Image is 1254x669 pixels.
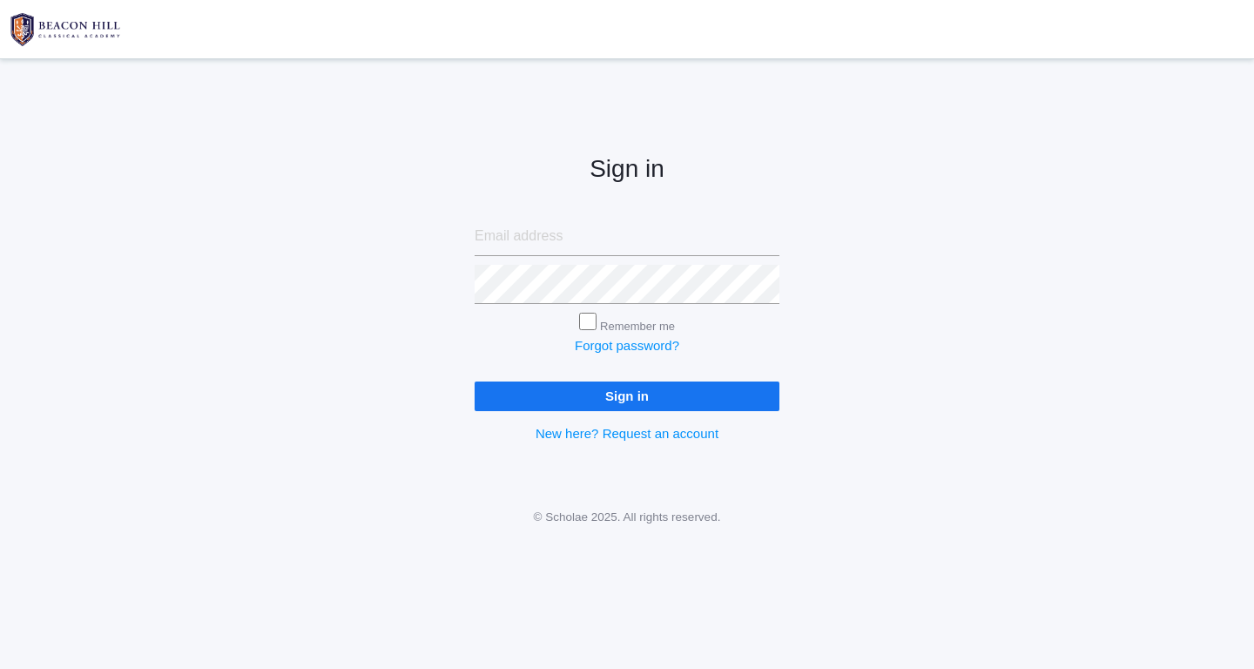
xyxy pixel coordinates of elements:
[475,156,779,183] h2: Sign in
[536,426,718,441] a: New here? Request an account
[475,382,779,410] input: Sign in
[600,320,675,333] label: Remember me
[575,338,679,353] a: Forgot password?
[475,217,779,256] input: Email address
